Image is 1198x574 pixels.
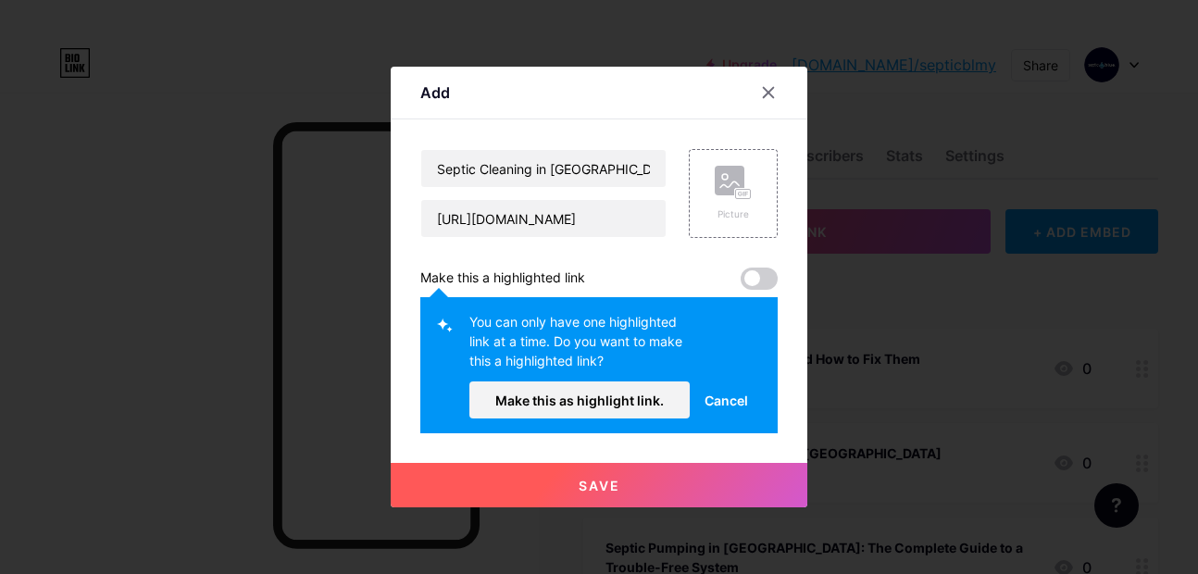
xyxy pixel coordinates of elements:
div: Make this a highlighted link [420,268,585,290]
input: URL [421,200,666,237]
span: Make this as highlight link. [495,393,664,408]
div: Picture [715,207,752,221]
span: Save [579,478,620,493]
input: Title [421,150,666,187]
div: Add [420,81,450,104]
span: Cancel [705,391,748,410]
button: Make this as highlight link. [469,381,690,418]
button: Save [391,463,807,507]
div: You can only have one highlighted link at a time. Do you want to make this a highlighted link? [469,312,690,381]
button: Cancel [690,381,763,418]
